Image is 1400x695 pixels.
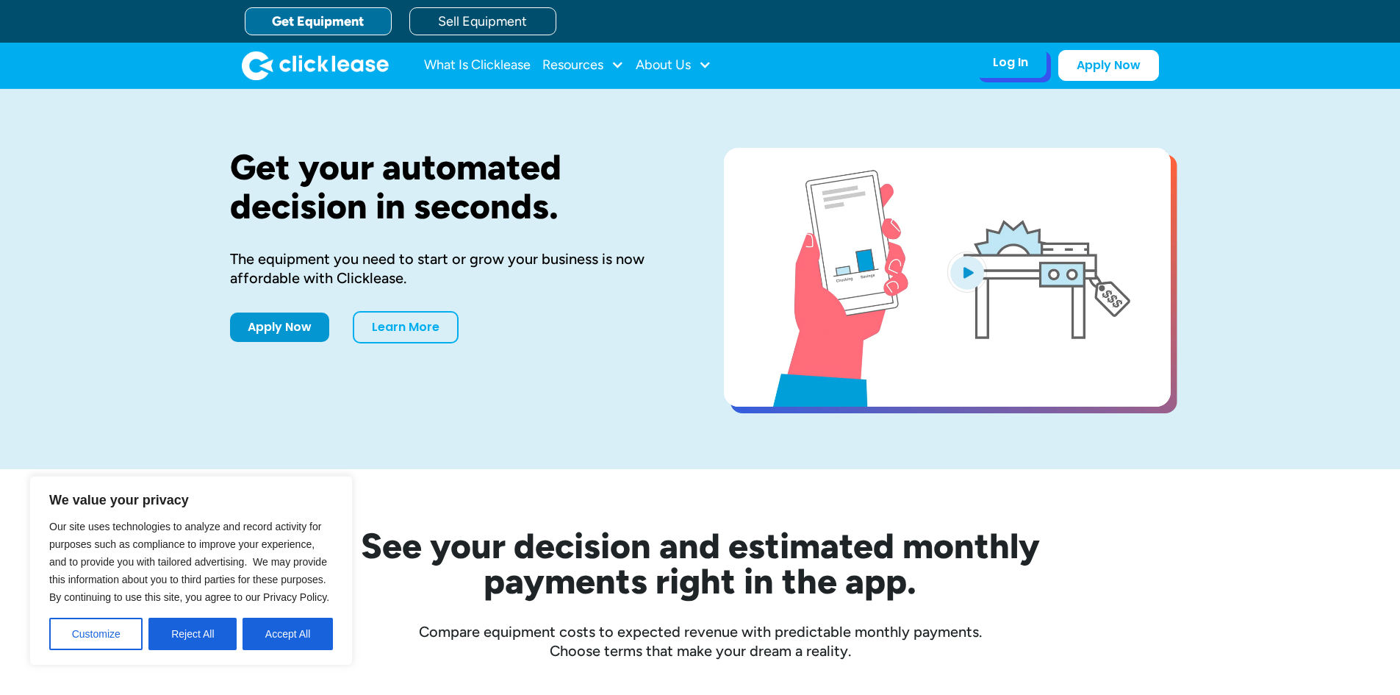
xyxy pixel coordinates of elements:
div: We value your privacy [29,476,353,666]
button: Customize [49,618,143,650]
span: Our site uses technologies to analyze and record activity for purposes such as compliance to impr... [49,521,329,603]
div: Resources [542,51,624,80]
a: home [242,51,389,80]
div: Log In [993,55,1028,70]
a: open lightbox [724,148,1171,407]
p: We value your privacy [49,491,333,509]
div: The equipment you need to start or grow your business is now affordable with Clicklease. [230,249,677,288]
a: What Is Clicklease [424,51,531,80]
a: Get Equipment [245,7,392,35]
a: Learn More [353,311,459,343]
button: Reject All [148,618,237,650]
a: Sell Equipment [409,7,556,35]
div: About Us [636,51,711,80]
img: Clicklease logo [242,51,389,80]
button: Accept All [243,618,333,650]
a: Apply Now [230,313,329,342]
a: Apply Now [1058,50,1159,81]
h2: See your decision and estimated monthly payments right in the app. [289,528,1112,599]
h1: Get your automated decision in seconds. [230,148,677,226]
div: Compare equipment costs to expected revenue with predictable monthly payments. Choose terms that ... [230,622,1171,660]
img: Blue play button logo on a light blue circular background [947,252,987,293]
